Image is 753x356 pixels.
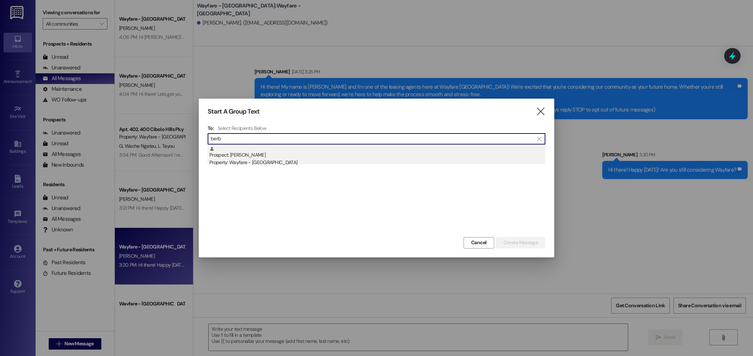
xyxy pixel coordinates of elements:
[208,146,545,164] div: Prospect: [PERSON_NAME]Property: Wayfare - [GEOGRAPHIC_DATA]
[496,237,545,248] button: Create Message
[211,134,534,144] input: Search for any contact or apartment
[209,146,545,167] div: Prospect: [PERSON_NAME]
[537,136,541,142] i: 
[208,108,260,116] h3: Start A Group Text
[464,237,494,248] button: Cancel
[503,239,538,246] span: Create Message
[208,125,214,131] h3: To:
[534,133,545,144] button: Clear text
[536,108,545,115] i: 
[209,159,545,166] div: Property: Wayfare - [GEOGRAPHIC_DATA]
[471,239,487,246] span: Cancel
[218,125,266,131] h4: Select Recipients Below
